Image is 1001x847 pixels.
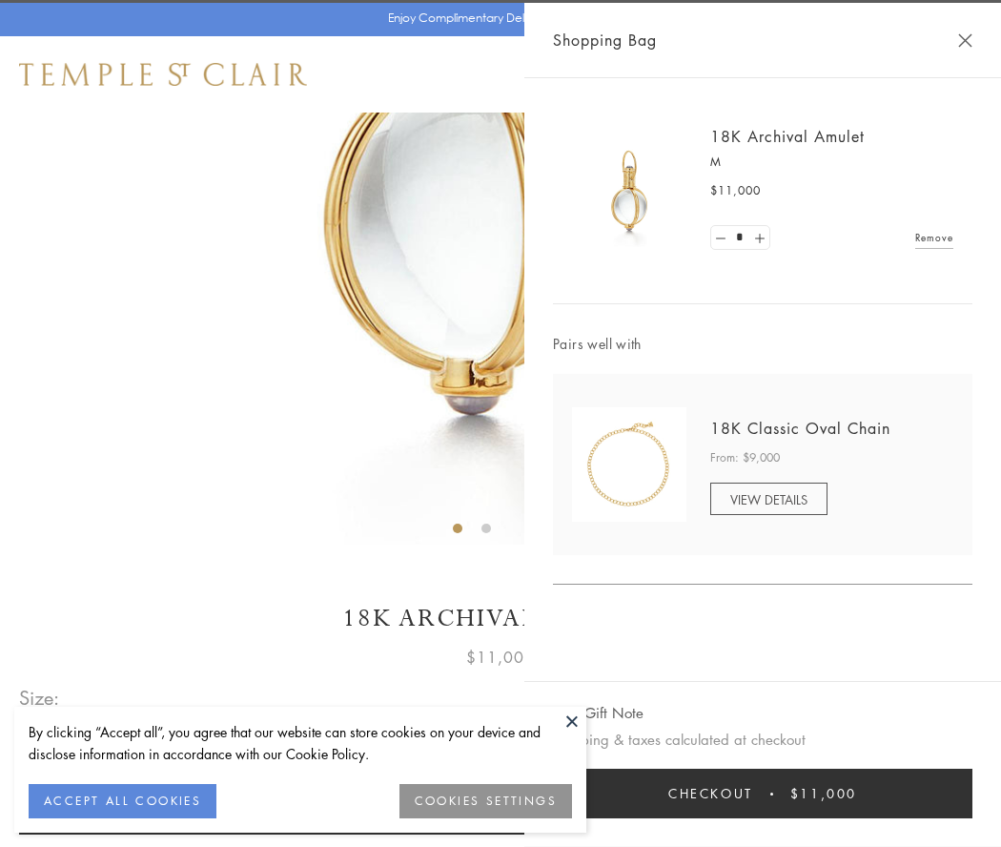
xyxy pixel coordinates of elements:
[553,701,643,725] button: Add Gift Note
[19,602,982,635] h1: 18K Archival Amulet
[19,682,61,713] span: Size:
[572,134,686,248] img: 18K Archival Amulet
[29,721,572,765] div: By clicking “Accept all”, you agree that our website can store cookies on your device and disclos...
[710,483,827,515] a: VIEW DETAILS
[388,9,604,28] p: Enjoy Complimentary Delivery & Returns
[790,783,857,804] span: $11,000
[553,728,972,752] p: Shipping & taxes calculated at checkout
[710,181,761,200] span: $11,000
[553,28,657,52] span: Shopping Bag
[466,645,535,670] span: $11,000
[399,784,572,818] button: COOKIES SETTINGS
[730,490,807,508] span: VIEW DETAILS
[710,448,780,467] span: From: $9,000
[572,407,686,522] img: N88865-OV18
[958,33,972,48] button: Close Shopping Bag
[710,153,953,172] p: M
[29,784,216,818] button: ACCEPT ALL COOKIES
[553,333,972,355] span: Pairs well with
[553,769,972,818] button: Checkout $11,000
[749,226,768,250] a: Set quantity to 2
[915,227,953,248] a: Remove
[710,126,865,147] a: 18K Archival Amulet
[711,226,730,250] a: Set quantity to 0
[19,63,307,86] img: Temple St. Clair
[710,418,890,439] a: 18K Classic Oval Chain
[668,783,753,804] span: Checkout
